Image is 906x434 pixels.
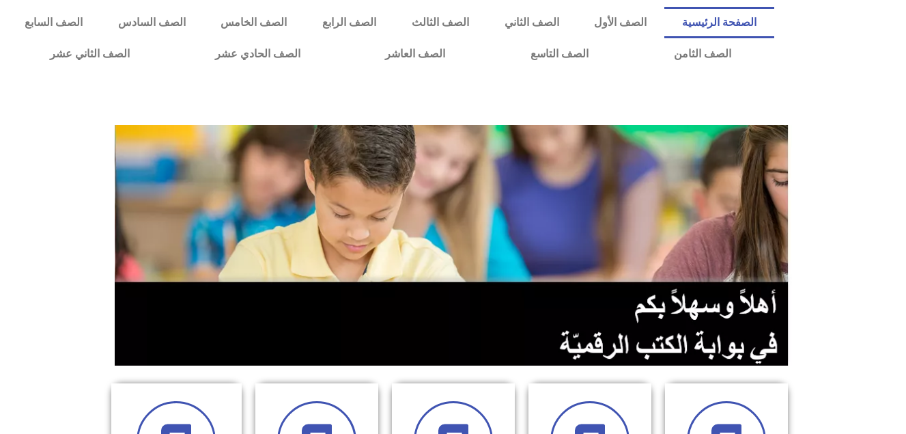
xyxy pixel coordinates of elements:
[100,7,203,38] a: الصف السادس
[7,7,100,38] a: الصف السابع
[576,7,664,38] a: الصف الأول
[343,38,488,70] a: الصف العاشر
[488,38,632,70] a: الصف التاسع
[664,7,774,38] a: الصفحة الرئيسية
[172,38,343,70] a: الصف الحادي عشر
[487,7,577,38] a: الصف الثاني
[7,38,172,70] a: الصف الثاني عشر
[203,7,305,38] a: الصف الخامس
[632,38,774,70] a: الصف الثامن
[394,7,487,38] a: الصف الثالث
[305,7,394,38] a: الصف الرابع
